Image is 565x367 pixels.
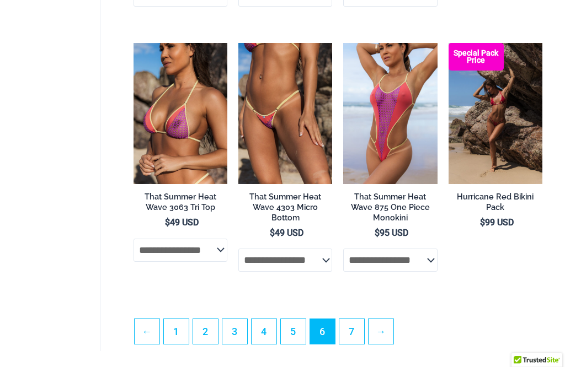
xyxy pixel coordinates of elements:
a: Hurricane Red 3277 Tri Top 4277 Thong Bottom 05 Hurricane Red 3277 Tri Top 4277 Thong Bottom 06Hu... [449,43,542,184]
img: That Summer Heat Wave Micro Bottom 01 [238,43,332,184]
a: That Summer Heat Wave 875 One Piece Monokini 10That Summer Heat Wave 875 One Piece Monokini 12Tha... [343,43,437,184]
h2: That Summer Heat Wave 4303 Micro Bottom [238,192,332,223]
span: $ [165,217,170,228]
span: Page 6 [310,319,335,344]
h2: Hurricane Red Bikini Pack [449,192,542,212]
a: Page 5 [281,319,306,344]
a: → [369,319,393,344]
bdi: 49 USD [270,228,303,238]
a: That Summer Heat Wave 4303 Micro Bottom [238,192,332,226]
a: Page 7 [339,319,364,344]
bdi: 49 USD [165,217,199,228]
a: Hurricane Red Bikini Pack [449,192,542,217]
bdi: 99 USD [480,217,514,228]
a: Page 1 [164,319,189,344]
a: Page 4 [252,319,276,344]
h2: That Summer Heat Wave 3063 Tri Top [134,192,227,212]
span: $ [480,217,485,228]
a: Page 3 [222,319,247,344]
nav: Product Pagination [134,319,542,350]
a: That Summer Heat Wave 875 One Piece Monokini [343,192,437,226]
span: $ [375,228,380,238]
h2: That Summer Heat Wave 875 One Piece Monokini [343,192,437,223]
span: $ [270,228,275,238]
img: Hurricane Red 3277 Tri Top 4277 Thong Bottom 05 [449,43,542,184]
a: ← [135,319,159,344]
b: Special Pack Price [449,50,504,64]
a: Page 2 [193,319,218,344]
a: That Summer Heat Wave Micro Bottom 01That Summer Heat Wave Micro Bottom 02That Summer Heat Wave M... [238,43,332,184]
img: That Summer Heat Wave 875 One Piece Monokini 10 [343,43,437,184]
bdi: 95 USD [375,228,408,238]
a: That Summer Heat Wave 3063 Tri Top [134,192,227,217]
a: That Summer Heat Wave 3063 Tri Top 01That Summer Heat Wave 3063 Tri Top 4303 Micro Bottom 02That ... [134,43,227,184]
img: That Summer Heat Wave 3063 Tri Top 01 [134,43,227,184]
